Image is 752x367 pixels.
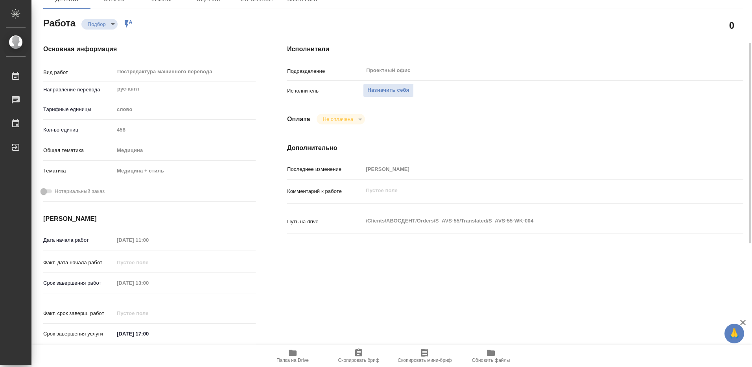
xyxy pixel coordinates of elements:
[728,325,741,342] span: 🙏
[55,187,105,195] span: Нотариальный заказ
[287,165,363,173] p: Последнее изменение
[114,234,183,246] input: Пустое поле
[114,308,183,319] input: Пустое поле
[43,86,114,94] p: Направление перевода
[114,144,256,157] div: Медицина
[114,164,256,178] div: Медицина + стиль
[114,257,183,268] input: Пустое поле
[472,358,510,363] span: Обновить файлы
[287,143,743,153] h4: Дополнительно
[81,19,118,30] div: Подбор
[43,44,256,54] h4: Основная информация
[43,15,76,30] h2: Работа
[338,358,379,363] span: Скопировать бриф
[287,187,363,195] p: Комментарий к работе
[287,115,310,124] h4: Оплата
[363,214,705,228] textarea: /Clients/АВОСДЕНТ/Orders/S_AVS-55/Translated/S_AVS-55-WK-004
[43,214,256,224] h4: [PERSON_NAME]
[43,236,114,244] p: Дата начала работ
[260,345,326,367] button: Папка на Drive
[317,114,365,124] div: Подбор
[43,106,114,113] p: Тарифные единицы
[43,146,114,154] p: Общая тематика
[729,19,734,32] h2: 0
[287,87,363,95] p: Исполнитель
[287,44,743,54] h4: Исполнители
[43,69,114,76] p: Вид работ
[392,345,458,367] button: Скопировать мини-бриф
[458,345,524,367] button: Обновить файлы
[276,358,309,363] span: Папка на Drive
[114,328,183,339] input: ✎ Введи что-нибудь
[43,259,114,267] p: Факт. дата начала работ
[85,21,108,28] button: Подбор
[287,67,363,75] p: Подразделение
[287,218,363,226] p: Путь на drive
[43,330,114,338] p: Срок завершения услуги
[724,324,744,343] button: 🙏
[398,358,452,363] span: Скопировать мини-бриф
[114,277,183,289] input: Пустое поле
[363,83,413,97] button: Назначить себя
[363,163,705,175] input: Пустое поле
[43,279,114,287] p: Срок завершения работ
[367,86,409,95] span: Назначить себя
[321,116,356,122] button: Не оплачена
[326,345,392,367] button: Скопировать бриф
[114,103,256,116] div: слово
[43,167,114,175] p: Тематика
[43,310,114,317] p: Факт. срок заверш. работ
[43,126,114,134] p: Кол-во единиц
[114,124,256,135] input: Пустое поле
